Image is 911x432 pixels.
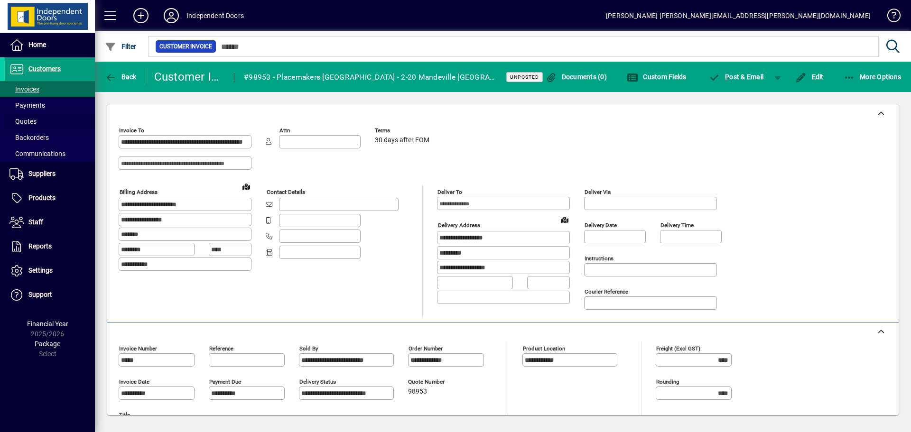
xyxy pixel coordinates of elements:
[585,222,617,229] mat-label: Delivery date
[709,73,764,81] span: ost & Email
[299,345,318,352] mat-label: Sold by
[35,340,60,348] span: Package
[159,42,212,51] span: Customer Invoice
[28,65,61,73] span: Customers
[154,69,225,84] div: Customer Invoice
[9,85,39,93] span: Invoices
[5,113,95,129] a: Quotes
[585,255,614,262] mat-label: Instructions
[28,291,52,298] span: Support
[841,68,904,85] button: More Options
[244,70,494,85] div: #98953 - Placemakers [GEOGRAPHIC_DATA] - 2-20 Mandeville [GEOGRAPHIC_DATA] - Stock Order
[545,73,607,81] span: Documents (0)
[9,150,65,157] span: Communications
[793,68,826,85] button: Edit
[510,74,539,80] span: Unposted
[209,378,241,385] mat-label: Payment due
[5,146,95,162] a: Communications
[28,242,52,250] span: Reports
[119,345,157,352] mat-label: Invoice number
[409,345,443,352] mat-label: Order number
[279,127,290,134] mat-label: Attn
[543,68,609,85] button: Documents (0)
[656,378,679,385] mat-label: Rounding
[5,186,95,210] a: Products
[660,222,694,229] mat-label: Delivery time
[9,101,45,109] span: Payments
[627,73,687,81] span: Custom Fields
[299,378,336,385] mat-label: Delivery status
[656,345,700,352] mat-label: Freight (excl GST)
[408,379,465,385] span: Quote number
[28,41,46,48] span: Home
[5,259,95,283] a: Settings
[28,170,56,177] span: Suppliers
[557,212,572,227] a: View on map
[186,8,244,23] div: Independent Doors
[102,68,139,85] button: Back
[408,388,427,395] span: 98953
[5,97,95,113] a: Payments
[119,127,144,134] mat-label: Invoice To
[102,38,139,55] button: Filter
[119,412,130,418] mat-label: Title
[585,288,628,295] mat-label: Courier Reference
[5,129,95,146] a: Backorders
[28,267,53,274] span: Settings
[28,218,43,226] span: Staff
[5,235,95,258] a: Reports
[239,179,254,194] a: View on map
[105,43,137,50] span: Filter
[5,81,95,97] a: Invoices
[9,134,49,141] span: Backorders
[5,33,95,57] a: Home
[844,73,902,81] span: More Options
[795,73,824,81] span: Edit
[119,378,149,385] mat-label: Invoice date
[156,7,186,24] button: Profile
[5,162,95,186] a: Suppliers
[5,283,95,307] a: Support
[27,320,68,328] span: Financial Year
[437,189,462,195] mat-label: Deliver To
[126,7,156,24] button: Add
[9,118,37,125] span: Quotes
[606,8,871,23] div: [PERSON_NAME] [PERSON_NAME][EMAIL_ADDRESS][PERSON_NAME][DOMAIN_NAME]
[704,68,769,85] button: Post & Email
[585,189,611,195] mat-label: Deliver via
[95,68,147,85] app-page-header-button: Back
[624,68,689,85] button: Custom Fields
[725,73,729,81] span: P
[105,73,137,81] span: Back
[375,137,429,144] span: 30 days after EOM
[28,194,56,202] span: Products
[5,211,95,234] a: Staff
[209,345,233,352] mat-label: Reference
[523,345,565,352] mat-label: Product location
[375,128,432,134] span: Terms
[880,2,899,33] a: Knowledge Base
